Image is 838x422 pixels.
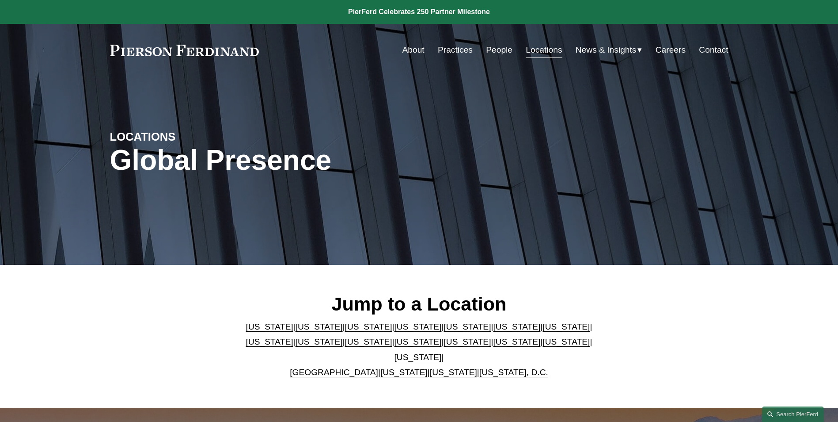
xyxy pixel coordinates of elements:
a: folder dropdown [576,42,642,58]
a: [US_STATE] [394,337,442,346]
a: [US_STATE] [246,322,293,331]
a: People [486,42,512,58]
a: [US_STATE] [542,322,590,331]
a: Practices [438,42,473,58]
a: Search this site [762,407,824,422]
h2: Jump to a Location [239,292,599,315]
a: [US_STATE] [345,322,392,331]
h4: LOCATIONS [110,130,265,144]
a: [US_STATE] [444,337,491,346]
a: [US_STATE] [380,368,428,377]
a: [US_STATE] [430,368,477,377]
a: [US_STATE] [296,322,343,331]
a: [US_STATE], D.C. [479,368,548,377]
span: News & Insights [576,42,637,58]
a: [GEOGRAPHIC_DATA] [290,368,378,377]
h1: Global Presence [110,144,522,176]
a: [US_STATE] [394,322,442,331]
a: Contact [699,42,728,58]
a: [US_STATE] [493,337,540,346]
a: [US_STATE] [444,322,491,331]
a: [US_STATE] [296,337,343,346]
a: Careers [656,42,686,58]
a: [US_STATE] [394,353,442,362]
a: [US_STATE] [542,337,590,346]
a: About [402,42,425,58]
a: Locations [526,42,562,58]
p: | | | | | | | | | | | | | | | | | | [239,319,599,380]
a: [US_STATE] [246,337,293,346]
a: [US_STATE] [493,322,540,331]
a: [US_STATE] [345,337,392,346]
